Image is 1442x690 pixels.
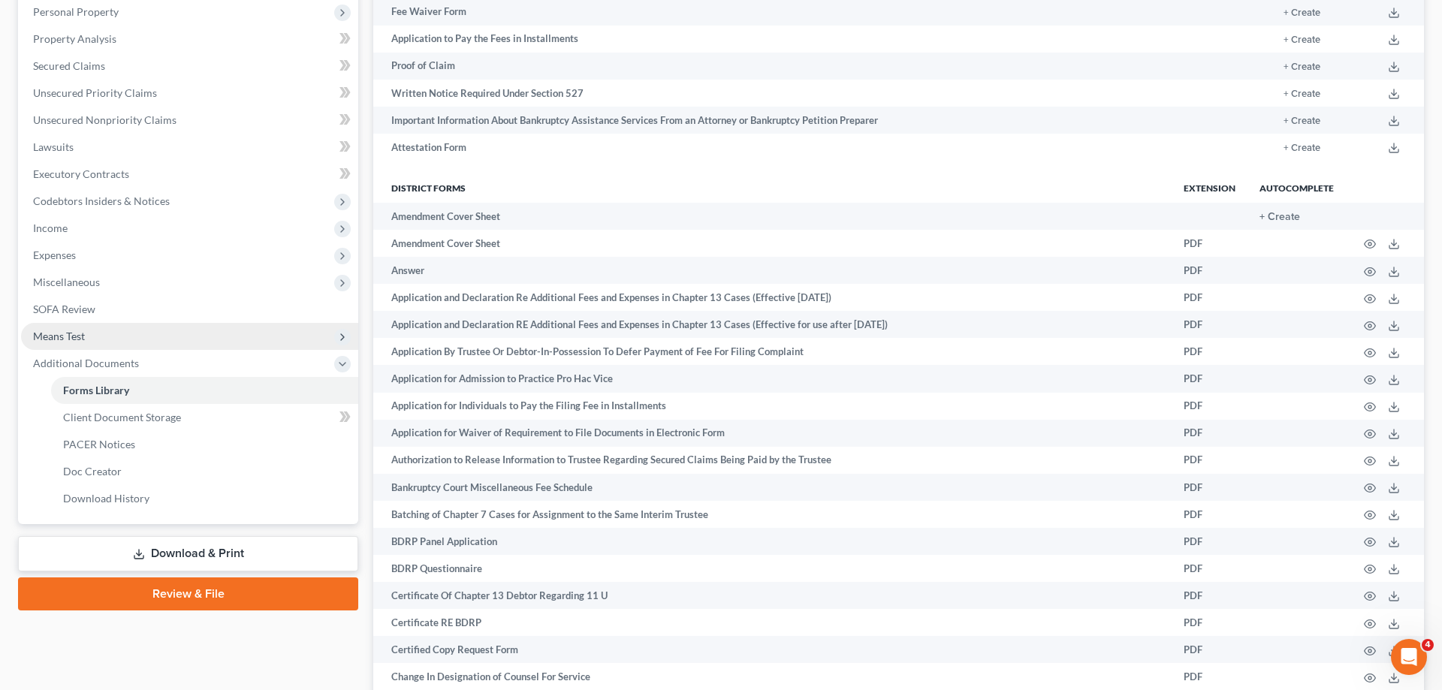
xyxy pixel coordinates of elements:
td: PDF [1172,365,1247,392]
span: Unsecured Nonpriority Claims [33,113,176,126]
td: BDRP Questionnaire [373,555,1172,582]
button: + Create [1284,8,1320,18]
span: Lawsuits [33,140,74,153]
a: Doc Creator [51,458,358,485]
td: PDF [1172,528,1247,555]
td: Important Information About Bankruptcy Assistance Services From an Attorney or Bankruptcy Petitio... [373,107,1196,134]
span: Personal Property [33,5,119,18]
td: Application for Individuals to Pay the Filing Fee in Installments [373,393,1172,420]
span: Codebtors Insiders & Notices [33,194,170,207]
td: Bankruptcy Court Miscellaneous Fee Schedule [373,474,1172,501]
a: Lawsuits [21,134,358,161]
th: District forms [373,173,1172,203]
button: + Create [1284,143,1320,153]
td: Application for Admission to Practice Pro Hac Vice [373,365,1172,392]
span: Additional Documents [33,357,139,369]
td: PDF [1172,230,1247,257]
th: Autocomplete [1247,173,1346,203]
td: PDF [1172,311,1247,338]
span: Download History [63,492,149,505]
td: Application and Declaration Re Additional Fees and Expenses in Chapter 13 Cases (Effective [DATE]) [373,284,1172,311]
span: Unsecured Priority Claims [33,86,157,99]
span: Property Analysis [33,32,116,45]
a: Unsecured Nonpriority Claims [21,107,358,134]
td: Amendment Cover Sheet [373,203,1172,230]
button: + Create [1284,35,1320,45]
td: PDF [1172,474,1247,501]
td: Proof of Claim [373,53,1196,80]
span: Income [33,221,68,234]
iframe: Intercom live chat [1391,639,1427,675]
td: PDF [1172,393,1247,420]
span: PACER Notices [63,438,135,450]
td: BDRP Panel Application [373,528,1172,555]
td: Application for Waiver of Requirement to File Documents in Electronic Form [373,420,1172,447]
a: PACER Notices [51,431,358,458]
td: PDF [1172,609,1247,636]
td: Amendment Cover Sheet [373,230,1172,257]
td: PDF [1172,257,1247,284]
td: Certificate RE BDRP [373,609,1172,636]
button: + Create [1284,116,1320,126]
td: Certified Copy Request Form [373,636,1172,663]
a: Forms Library [51,377,358,404]
td: PDF [1172,284,1247,311]
a: Secured Claims [21,53,358,80]
a: Download History [51,485,358,512]
td: PDF [1172,338,1247,365]
td: Answer [373,257,1172,284]
span: Doc Creator [63,465,122,478]
button: + Create [1259,212,1300,222]
span: 4 [1422,639,1434,651]
a: SOFA Review [21,296,358,323]
a: Executory Contracts [21,161,358,188]
span: Secured Claims [33,59,105,72]
td: PDF [1172,663,1247,690]
td: Attestation Form [373,134,1196,161]
td: PDF [1172,447,1247,474]
td: Batching of Chapter 7 Cases for Assignment to the Same Interim Trustee [373,501,1172,528]
td: PDF [1172,501,1247,528]
td: PDF [1172,636,1247,663]
td: Application By Trustee Or Debtor-In-Possession To Defer Payment of Fee For Filing Complaint [373,338,1172,365]
span: Forms Library [63,384,129,396]
td: Authorization to Release Information to Trustee Regarding Secured Claims Being Paid by the Trustee [373,447,1172,474]
a: Property Analysis [21,26,358,53]
td: Application to Pay the Fees in Installments [373,26,1196,53]
th: Extension [1172,173,1247,203]
button: + Create [1284,62,1320,72]
td: Certificate Of Chapter 13 Debtor Regarding 11 U [373,582,1172,609]
button: + Create [1284,89,1320,99]
a: Review & File [18,577,358,610]
a: Client Document Storage [51,404,358,431]
td: Change In Designation of Counsel For Service [373,663,1172,690]
td: PDF [1172,420,1247,447]
td: PDF [1172,555,1247,582]
span: Expenses [33,249,76,261]
a: Unsecured Priority Claims [21,80,358,107]
span: Miscellaneous [33,276,100,288]
td: Application and Declaration RE Additional Fees and Expenses in Chapter 13 Cases (Effective for us... [373,311,1172,338]
span: Executory Contracts [33,167,129,180]
td: PDF [1172,582,1247,609]
span: Means Test [33,330,85,342]
td: Written Notice Required Under Section 527 [373,80,1196,107]
span: SOFA Review [33,303,95,315]
a: Download & Print [18,536,358,571]
span: Client Document Storage [63,411,181,423]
